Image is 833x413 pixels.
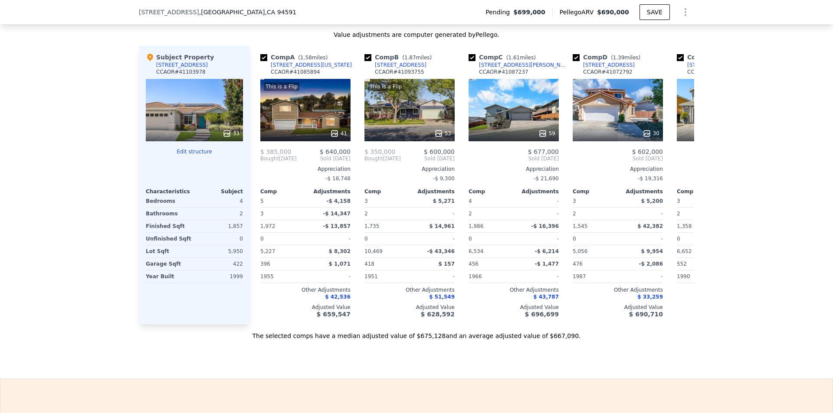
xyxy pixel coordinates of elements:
div: 33 [223,129,239,138]
div: Adjustments [410,188,455,195]
div: 2 [469,208,512,220]
div: Adjusted Value [364,304,455,311]
div: - [620,233,663,245]
div: Comp A [260,53,331,62]
span: 3 [573,198,576,204]
span: $ 696,699 [525,311,559,318]
span: Pellego ARV [560,8,597,16]
div: CCAOR # 41103978 [156,68,206,75]
span: 5 [260,198,264,204]
div: 3 [260,208,304,220]
span: 396 [260,261,270,267]
span: Pending [485,8,513,16]
span: $ 8,302 [329,248,351,254]
span: 0 [573,236,576,242]
div: Comp E [677,53,747,62]
span: 5,227 [260,248,275,254]
div: CCAOR # 41093755 [375,68,424,75]
div: Appreciation [364,166,455,172]
div: Comp [573,188,618,195]
div: Adjusted Value [469,304,559,311]
span: 1,545 [573,223,587,229]
span: 1,972 [260,223,275,229]
div: Comp [364,188,410,195]
span: $ 628,592 [421,311,455,318]
span: ( miles) [607,55,644,61]
div: - [411,233,455,245]
span: 3 [364,198,368,204]
span: 3 [677,198,680,204]
span: 456 [469,261,479,267]
span: 4 [469,198,472,204]
div: 5,950 [196,245,243,257]
div: 2 [677,208,720,220]
a: [STREET_ADDRESS][PERSON_NAME] [469,62,569,68]
div: [STREET_ADDRESS] [156,62,208,68]
span: $ 9,954 [641,248,663,254]
div: - [307,270,351,283]
div: [STREET_ADDRESS][US_STATE] [271,62,352,68]
span: , CA 94591 [265,9,296,16]
div: Lot Sqft [146,245,193,257]
div: [DATE] [364,155,401,162]
div: 0 [196,233,243,245]
span: 552 [677,261,687,267]
span: $ 690,710 [629,311,663,318]
span: 1,986 [469,223,483,229]
span: $ 600,000 [424,148,455,155]
span: 10,469 [364,248,383,254]
a: [STREET_ADDRESS] [573,62,635,68]
div: - [515,270,559,283]
div: Adjustments [618,188,663,195]
div: Adjustments [305,188,351,195]
div: 1951 [364,270,408,283]
div: Subject Property [146,53,214,62]
span: -$ 13,857 [323,223,351,229]
span: 0 [677,236,680,242]
span: $ 43,787 [533,294,559,300]
div: 2 [196,208,243,220]
div: Appreciation [469,166,559,172]
div: 59 [538,129,555,138]
div: Subject [194,188,243,195]
div: CCAOR # 41087237 [479,68,528,75]
span: 5,056 [573,248,587,254]
span: 1.61 [508,55,520,61]
span: $ 157 [438,261,455,267]
span: -$ 21,690 [534,176,559,182]
span: Sold [DATE] [401,155,455,162]
div: Other Adjustments [573,286,663,293]
div: 1966 [469,270,512,283]
div: This is a Flip [368,82,403,91]
div: Comp B [364,53,435,62]
div: CCAOR # 41068606 [687,68,737,75]
div: Comp D [573,53,644,62]
span: Sold [DATE] [573,155,663,162]
div: Adjustments [514,188,559,195]
span: -$ 2,086 [639,261,663,267]
div: 1987 [573,270,616,283]
a: [STREET_ADDRESS] [364,62,426,68]
span: $ 350,000 [364,148,395,155]
div: Value adjustments are computer generated by Pellego . [139,30,694,39]
span: -$ 1,477 [535,261,559,267]
span: -$ 6,214 [535,248,559,254]
div: - [515,208,559,220]
div: 422 [196,258,243,270]
div: Appreciation [260,166,351,172]
span: -$ 4,158 [327,198,351,204]
span: $ 51,549 [429,294,455,300]
span: $ 42,382 [637,223,663,229]
div: Comp C [469,53,539,62]
div: Adjusted Value [677,304,767,311]
span: 0 [364,236,368,242]
div: 1990 [677,270,720,283]
div: Garage Sqft [146,258,193,270]
div: Other Adjustments [677,286,767,293]
button: Show Options [677,3,694,21]
div: - [620,208,663,220]
div: - [515,233,559,245]
span: Sold [DATE] [677,155,767,162]
div: Other Adjustments [364,286,455,293]
div: 41 [330,129,347,138]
